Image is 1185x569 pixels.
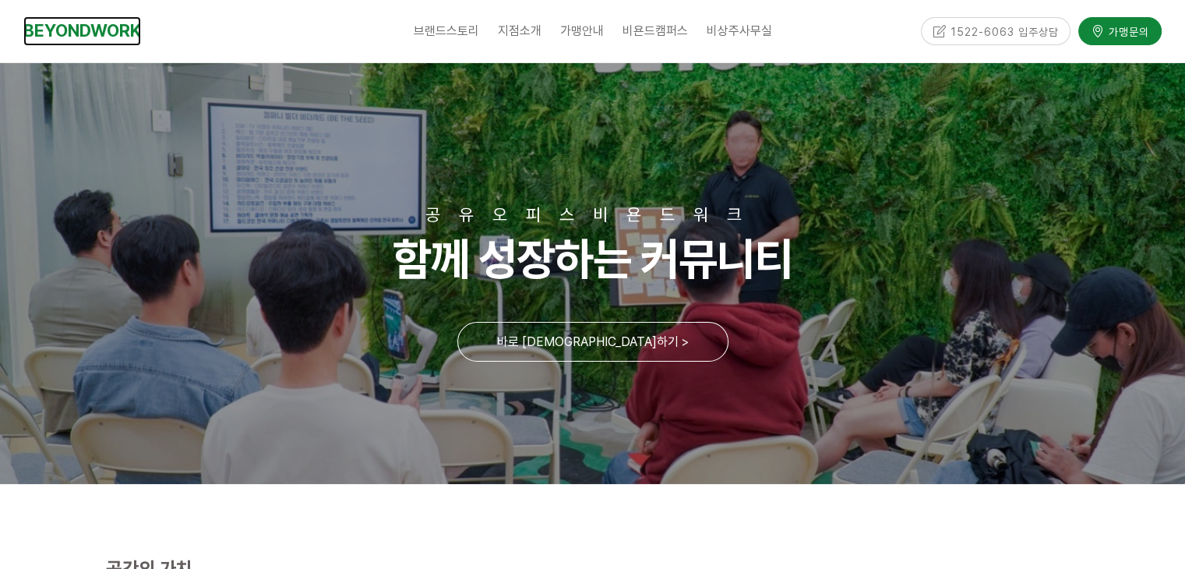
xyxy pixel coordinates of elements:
a: 가맹안내 [551,12,613,51]
span: 브랜드스토리 [414,23,479,38]
span: 지점소개 [498,23,541,38]
a: 비욘드캠퍼스 [613,12,697,51]
span: 비욘드캠퍼스 [622,23,688,38]
a: BEYONDWORK [23,16,141,45]
a: 가맹문의 [1078,16,1162,43]
a: 브랜드스토리 [404,12,488,51]
a: 지점소개 [488,12,551,51]
span: 가맹안내 [560,23,604,38]
span: 비상주사무실 [707,23,772,38]
a: 비상주사무실 [697,12,781,51]
span: 가맹문의 [1104,22,1149,37]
